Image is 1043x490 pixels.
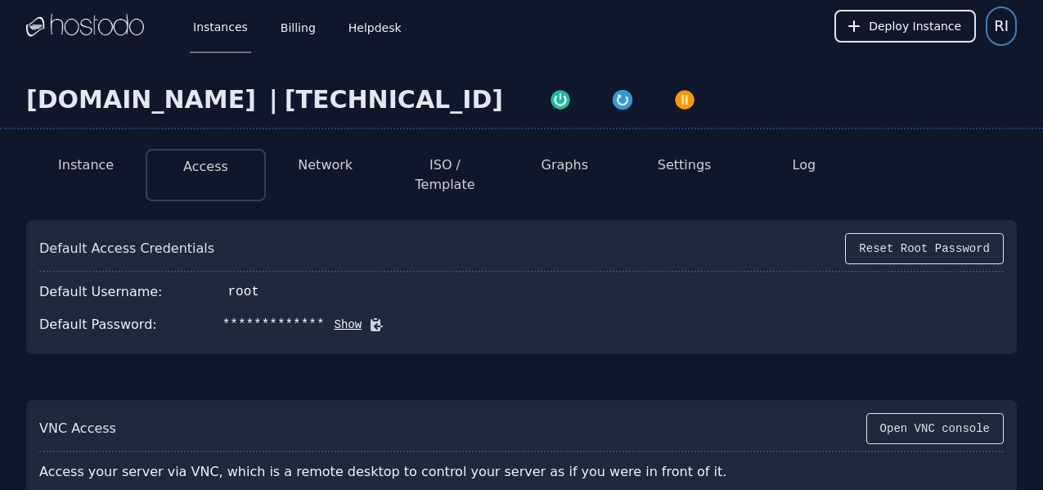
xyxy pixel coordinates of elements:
[39,315,157,335] div: Default Password:
[529,85,591,111] button: Power On
[39,456,772,488] div: Access your server via VNC, which is a remote desktop to control your server as if you were in fr...
[834,10,976,43] button: Deploy Instance
[228,282,259,302] div: root
[793,155,816,175] button: Log
[298,155,353,175] button: Network
[869,18,961,34] span: Deploy Instance
[994,15,1009,38] span: RI
[549,88,572,111] img: Power On
[39,282,163,302] div: Default Username:
[58,155,114,175] button: Instance
[673,88,696,111] img: Power Off
[285,85,503,115] div: [TECHNICAL_ID]
[398,155,492,195] button: ISO / Template
[39,419,116,438] div: VNC Access
[39,239,214,258] div: Default Access Credentials
[986,7,1017,46] button: User menu
[658,155,712,175] button: Settings
[183,157,228,177] button: Access
[26,85,263,115] div: [DOMAIN_NAME]
[866,413,1004,444] button: Open VNC console
[845,233,1004,264] button: Reset Root Password
[325,317,362,333] button: Show
[263,85,285,115] div: |
[654,85,716,111] button: Power Off
[591,85,654,111] button: Restart
[542,155,588,175] button: Graphs
[26,14,144,38] img: Logo
[611,88,634,111] img: Restart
